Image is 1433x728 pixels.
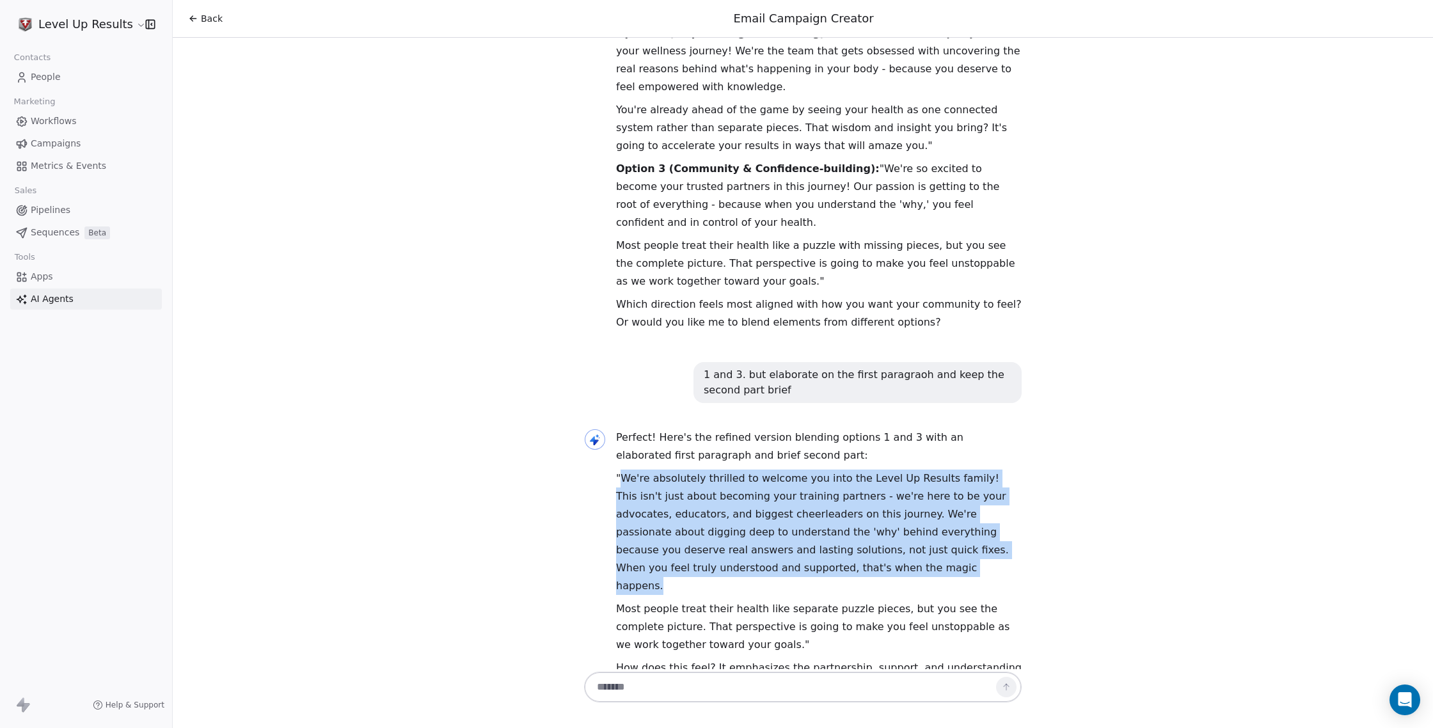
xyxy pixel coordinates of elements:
[10,155,162,177] a: Metrics & Events
[704,367,1011,398] div: 1 and 3. but elaborate on the first paragraoh and keep the second part brief
[31,137,81,150] span: Campaigns
[9,181,42,200] span: Sales
[31,115,77,128] span: Workflows
[31,292,74,306] span: AI Agents
[10,67,162,88] a: People
[18,17,33,32] img: 3d%20gray%20logo%20cropped.png
[8,48,56,67] span: Contacts
[616,429,1022,464] p: Perfect! Here's the refined version blending options 1 and 3 with an elaborated first paragraph a...
[31,203,70,217] span: Pipelines
[734,12,874,25] span: Email Campaign Creator
[9,248,40,267] span: Tools
[1389,684,1420,715] div: Open Intercom Messenger
[616,101,1022,155] p: You're already ahead of the game by seeing your health as one connected system rather than separa...
[201,12,223,25] span: Back
[10,222,162,243] a: SequencesBeta
[106,700,164,710] span: Help & Support
[15,13,136,35] button: Level Up Results
[8,92,61,111] span: Marketing
[616,160,1022,232] p: "We're so excited to become your trusted partners in this journey! Our passion is getting to the ...
[616,237,1022,290] p: Most people treat their health like a puzzle with missing pieces, but you see the complete pictur...
[616,600,1022,654] p: Most people treat their health like separate puzzle pieces, but you see the complete picture. Tha...
[10,200,162,221] a: Pipelines
[616,24,1022,96] p: "What an honor it is to join you on your wellness journey! We're the team that gets obsessed with...
[93,700,164,710] a: Help & Support
[31,159,106,173] span: Metrics & Events
[616,296,1022,331] p: Which direction feels most aligned with how you want your community to feel? Or would you like me...
[10,111,162,132] a: Workflows
[84,226,110,239] span: Beta
[31,70,61,84] span: People
[10,133,162,154] a: Campaigns
[10,266,162,287] a: Apps
[616,470,1022,595] p: "We're absolutely thrilled to welcome you into the Level Up Results family! This isn't just about...
[38,16,133,33] span: Level Up Results
[616,162,880,175] strong: Option 3 (Community & Confidence-building):
[10,289,162,310] a: AI Agents
[31,270,53,283] span: Apps
[31,226,79,239] span: Sequences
